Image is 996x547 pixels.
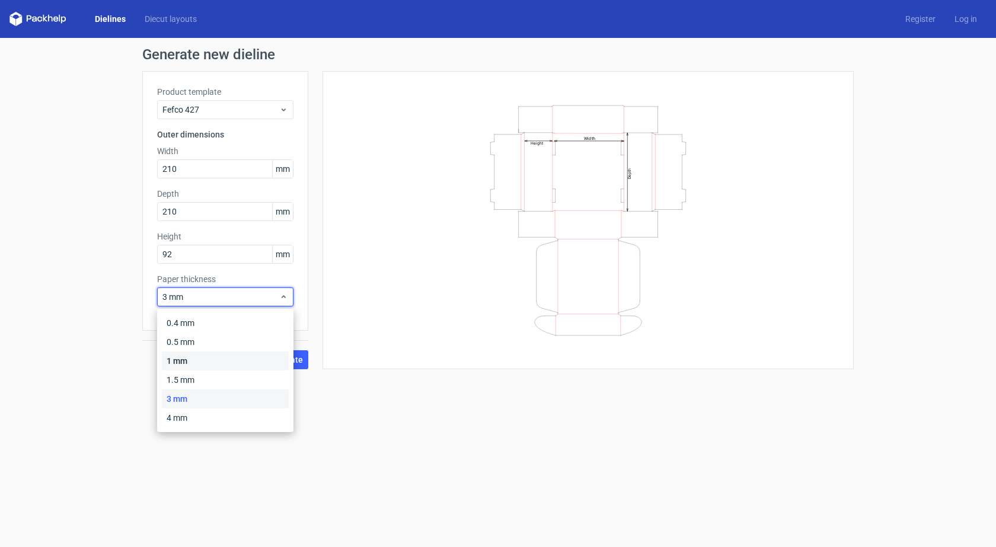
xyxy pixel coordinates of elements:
[157,188,293,200] label: Depth
[627,168,632,178] text: Depth
[162,408,289,427] div: 4 mm
[162,389,289,408] div: 3 mm
[142,47,854,62] h1: Generate new dieline
[135,13,206,25] a: Diecut layouts
[162,370,289,389] div: 1.5 mm
[584,135,595,140] text: Width
[896,13,945,25] a: Register
[157,145,293,157] label: Width
[945,13,987,25] a: Log in
[162,351,289,370] div: 1 mm
[157,129,293,140] h3: Outer dimensions
[157,273,293,285] label: Paper thickness
[162,291,279,303] span: 3 mm
[272,203,293,220] span: mm
[85,13,135,25] a: Dielines
[162,104,279,116] span: Fefco 427
[531,140,543,145] text: Height
[272,245,293,263] span: mm
[272,160,293,178] span: mm
[157,86,293,98] label: Product template
[162,332,289,351] div: 0.5 mm
[157,231,293,242] label: Height
[162,314,289,332] div: 0.4 mm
